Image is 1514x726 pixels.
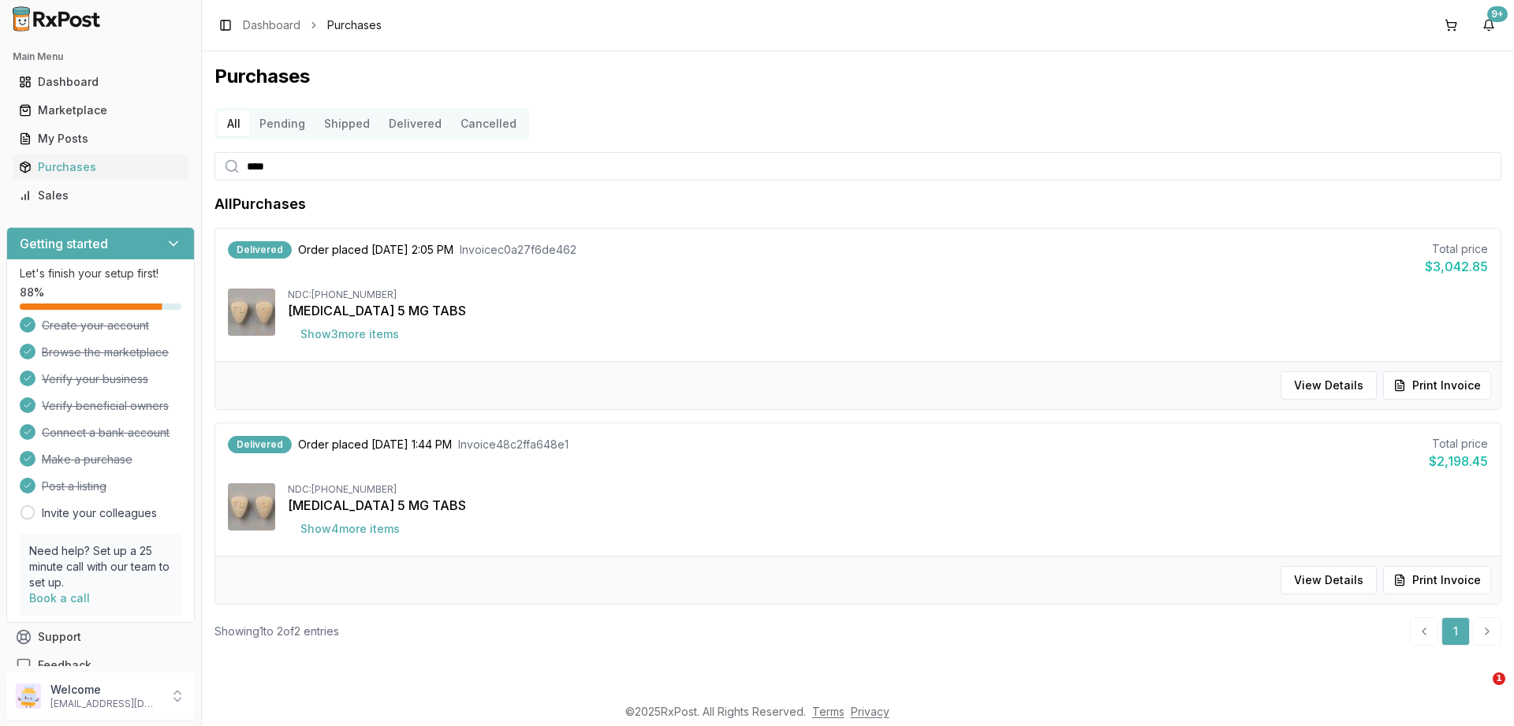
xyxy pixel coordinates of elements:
[19,74,182,90] div: Dashboard
[1476,13,1501,38] button: 9+
[42,344,169,360] span: Browse the marketplace
[288,301,1488,320] div: [MEDICAL_DATA] 5 MG TABS
[250,111,315,136] button: Pending
[6,155,195,180] button: Purchases
[218,111,250,136] button: All
[13,68,188,96] a: Dashboard
[1429,452,1488,471] div: $2,198.45
[42,478,106,494] span: Post a listing
[288,483,1488,496] div: NDC: [PHONE_NUMBER]
[460,242,576,258] span: Invoice c0a27f6de462
[6,651,195,679] button: Feedback
[812,705,845,718] a: Terms
[1281,371,1377,400] button: View Details
[1281,566,1377,594] button: View Details
[29,543,172,590] p: Need help? Set up a 25 minute call with our team to set up.
[50,682,160,698] p: Welcome
[298,242,453,258] span: Order placed [DATE] 2:05 PM
[13,153,188,181] a: Purchases
[214,624,339,639] div: Showing 1 to 2 of 2 entries
[458,437,569,452] span: Invoice 48c2ffa648e1
[16,683,41,709] img: User avatar
[1487,6,1508,22] div: 9+
[6,126,195,151] button: My Posts
[6,6,107,32] img: RxPost Logo
[1383,566,1491,594] button: Print Invoice
[6,623,195,651] button: Support
[19,188,182,203] div: Sales
[315,111,379,136] button: Shipped
[451,111,526,136] button: Cancelled
[13,181,188,210] a: Sales
[288,320,412,348] button: Show3more items
[1493,672,1505,685] span: 1
[42,452,132,467] span: Make a purchase
[228,436,292,453] div: Delivered
[42,505,157,521] a: Invite your colleagues
[20,234,108,253] h3: Getting started
[6,183,195,208] button: Sales
[379,111,451,136] button: Delivered
[851,705,889,718] a: Privacy
[288,289,1488,301] div: NDC: [PHONE_NUMBER]
[1460,672,1498,710] iframe: Intercom live chat
[50,698,160,710] p: [EMAIL_ADDRESS][DOMAIN_NAME]
[19,102,182,118] div: Marketplace
[228,289,275,336] img: Bystolic 5 MG TABS
[1383,371,1491,400] button: Print Invoice
[243,17,382,33] nav: breadcrumb
[19,159,182,175] div: Purchases
[243,17,300,33] a: Dashboard
[228,241,292,259] div: Delivered
[38,657,91,673] span: Feedback
[42,371,148,387] span: Verify your business
[228,483,275,531] img: Bystolic 5 MG TABS
[42,318,149,333] span: Create your account
[20,285,44,300] span: 88 %
[13,50,188,63] h2: Main Menu
[214,64,1501,89] h1: Purchases
[42,425,170,441] span: Connect a bank account
[1429,436,1488,452] div: Total price
[327,17,382,33] span: Purchases
[42,398,169,414] span: Verify beneficial owners
[13,125,188,153] a: My Posts
[214,193,306,215] h1: All Purchases
[20,266,181,281] p: Let's finish your setup first!
[6,98,195,123] button: Marketplace
[1425,241,1488,257] div: Total price
[6,69,195,95] button: Dashboard
[29,591,90,605] a: Book a call
[288,515,412,543] button: Show4more items
[1425,257,1488,276] div: $3,042.85
[1410,617,1501,646] nav: pagination
[19,131,182,147] div: My Posts
[288,496,1488,515] div: [MEDICAL_DATA] 5 MG TABS
[1441,617,1470,646] a: 1
[298,437,452,452] span: Order placed [DATE] 1:44 PM
[13,96,188,125] a: Marketplace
